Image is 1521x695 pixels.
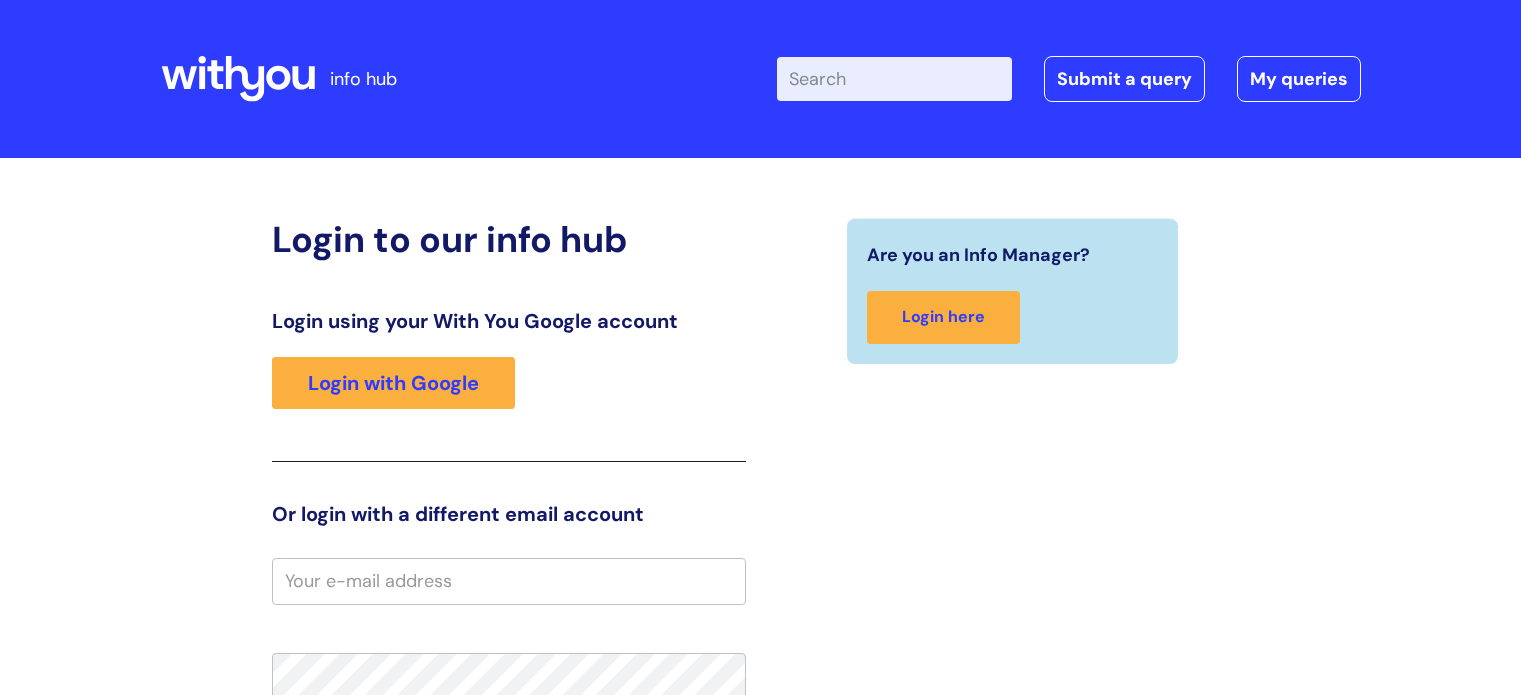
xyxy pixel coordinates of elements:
[272,309,746,333] h3: Login using your With You Google account
[1237,56,1361,102] a: My queries
[330,63,397,95] p: info hub
[272,502,746,526] h3: Or login with a different email account
[867,291,1020,344] a: Login here
[1044,56,1205,102] a: Submit a query
[272,218,746,261] h2: Login to our info hub
[777,57,1012,101] input: Search
[867,239,1090,271] span: Are you an Info Manager?
[272,357,515,409] a: Login with Google
[272,558,746,604] input: Your e-mail address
